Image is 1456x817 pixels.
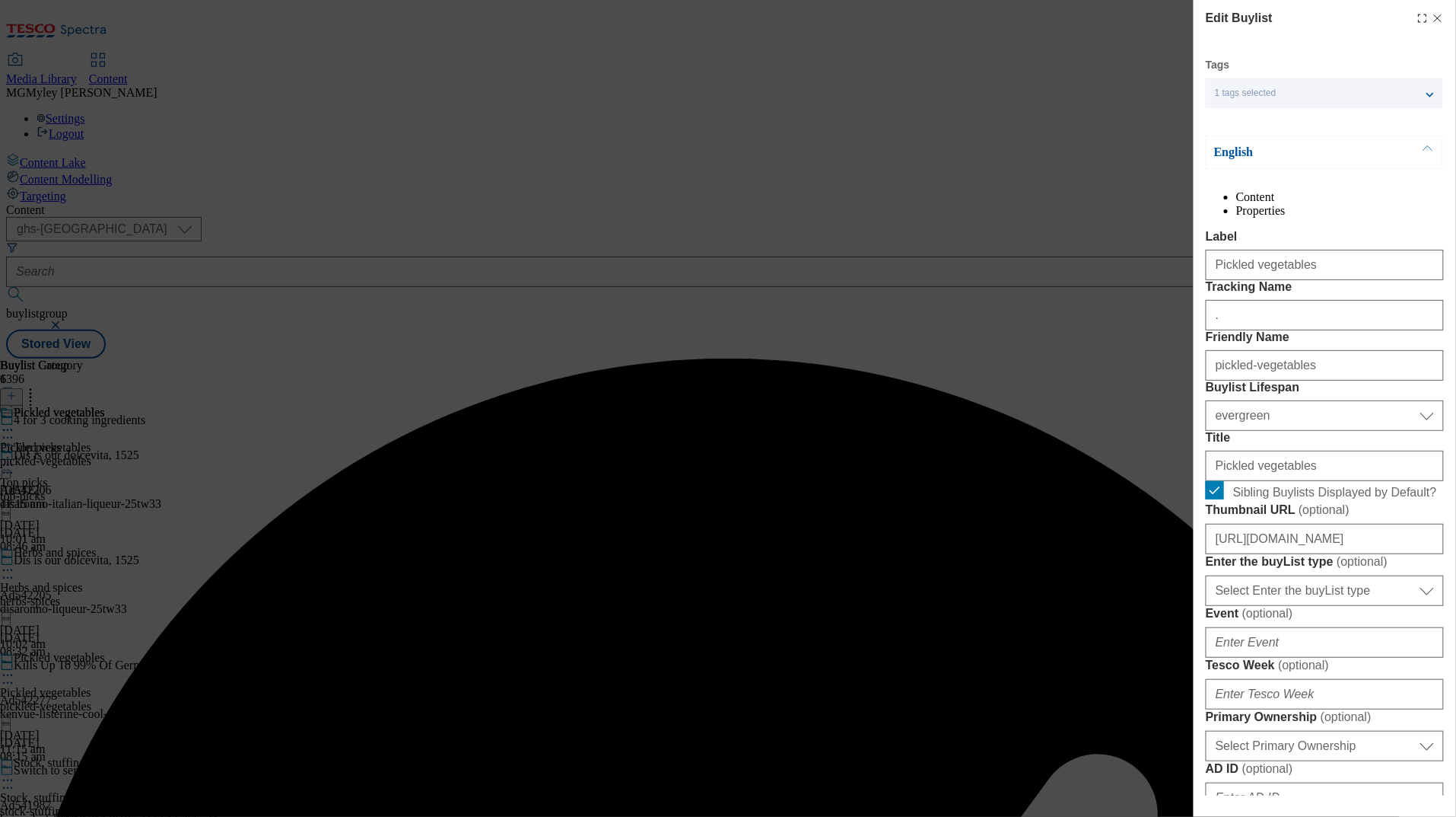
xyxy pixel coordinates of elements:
[1236,190,1444,204] li: Content
[1206,658,1444,673] label: Tesco Week
[1206,503,1444,518] label: Thumbnail URL
[1206,431,1444,445] label: Title
[1214,145,1374,160] p: English
[1206,78,1443,108] button: 1 tags selected
[1278,659,1329,672] span: ( optional )
[1215,88,1276,99] span: 1 tags selected
[1242,607,1293,620] span: ( optional )
[1206,761,1444,777] label: AD ID
[1206,606,1444,621] label: Event
[1233,486,1437,499] span: Sibling Buylists Displayed by Default?
[1206,627,1444,658] input: Enter Event
[1206,350,1444,381] input: Enter Friendly Name
[1299,503,1350,516] span: ( optional )
[1206,554,1444,570] label: Enter the buyList type
[1206,330,1444,344] label: Friendly Name
[1206,381,1444,394] label: Buylist Lifespan
[1206,250,1444,280] input: Enter Label
[1206,783,1444,813] input: Enter AD ID
[1206,9,1273,27] h4: Edit Buylist
[1236,204,1444,218] li: Properties
[1206,524,1444,554] input: Enter Thumbnail URL
[1206,300,1444,330] input: Enter Tracking Name
[1337,555,1388,568] span: ( optional )
[1206,280,1444,294] label: Tracking Name
[1242,762,1293,775] span: ( optional )
[1206,61,1230,69] label: Tags
[1206,230,1444,244] label: Label
[1206,710,1444,725] label: Primary Ownership
[1206,679,1444,710] input: Enter Tesco Week
[1321,710,1372,723] span: ( optional )
[1206,451,1444,481] input: Enter Title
